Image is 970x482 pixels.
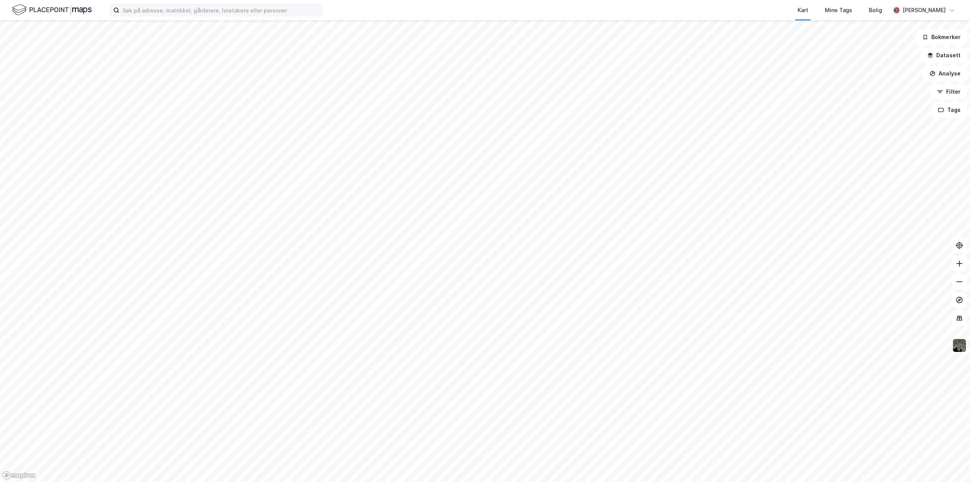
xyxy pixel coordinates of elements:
[932,446,970,482] iframe: Chat Widget
[825,6,852,15] div: Mine Tags
[798,6,808,15] div: Kart
[869,6,882,15] div: Bolig
[12,3,92,17] img: logo.f888ab2527a4732fd821a326f86c7f29.svg
[119,5,322,16] input: Søk på adresse, matrikkel, gårdeiere, leietakere eller personer
[903,6,946,15] div: [PERSON_NAME]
